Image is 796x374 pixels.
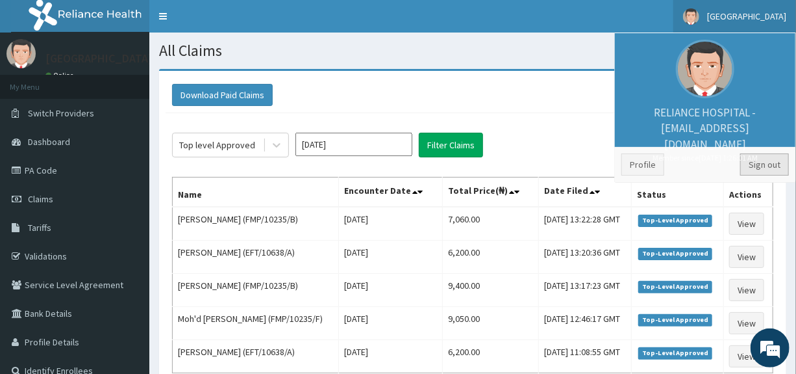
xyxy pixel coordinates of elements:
[538,241,631,274] td: [DATE] 13:20:36 GMT
[45,53,153,64] p: [GEOGRAPHIC_DATA]
[24,65,53,98] img: d_794563401_company_1708531726252_794563401
[538,207,631,241] td: [DATE] 13:22:28 GMT
[442,207,538,241] td: 7,060.00
[538,178,631,207] th: Date Filed
[338,307,442,340] td: [DATE]
[729,345,764,367] a: View
[173,178,339,207] th: Name
[638,314,713,326] span: Top-Level Approved
[213,7,244,38] div: Minimize live chat window
[173,207,339,241] td: [PERSON_NAME] (FMP/10235/B)
[338,207,442,241] td: [DATE]
[173,241,339,274] td: [PERSON_NAME] (EFT/10638/A)
[173,340,339,373] td: [PERSON_NAME] (EFT/10638/A)
[173,274,339,307] td: [PERSON_NAME] (FMP/10235/B)
[172,84,273,106] button: Download Paid Claims
[28,222,51,234] span: Tariffs
[338,178,442,207] th: Encounter Date
[538,307,631,340] td: [DATE] 12:46:17 GMT
[28,136,70,148] span: Dashboard
[173,307,339,340] td: Moh'd [PERSON_NAME] (FMP/10235/F)
[159,42,786,59] h1: All Claims
[638,281,713,293] span: Top-Level Approved
[68,73,218,90] div: Chat with us now
[638,215,713,226] span: Top-Level Approved
[419,133,483,157] button: Filter Claims
[676,40,734,98] img: User Image
[45,71,77,80] a: Online
[338,274,442,307] td: [DATE]
[28,193,53,205] span: Claims
[442,340,538,373] td: 6,200.00
[442,178,538,207] th: Total Price(₦)
[28,107,94,119] span: Switch Providers
[740,154,789,176] a: Sign out
[75,107,179,239] span: We're online!
[638,248,713,260] span: Top-Level Approved
[729,213,764,235] a: View
[442,274,538,307] td: 9,400.00
[729,312,764,334] a: View
[442,241,538,274] td: 6,200.00
[6,242,247,287] textarea: Type your message and hit 'Enter'
[729,279,764,301] a: View
[638,347,713,359] span: Top-Level Approved
[538,340,631,373] td: [DATE] 11:08:55 GMT
[621,154,664,176] a: Profile
[707,10,786,22] span: [GEOGRAPHIC_DATA]
[683,8,699,25] img: User Image
[442,307,538,340] td: 9,050.00
[338,340,442,373] td: [DATE]
[338,241,442,274] td: [DATE]
[538,274,631,307] td: [DATE] 13:17:23 GMT
[621,105,789,163] p: RELIANCE HOSPITAL - [EMAIL_ADDRESS][DOMAIN_NAME]
[295,133,412,156] input: Select Month and Year
[621,152,789,163] small: Member since [DATE] 1:26:01 AM
[6,39,36,68] img: User Image
[179,139,255,152] div: Top level Approved
[729,246,764,268] a: View
[631,178,723,207] th: Status
[724,178,773,207] th: Actions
